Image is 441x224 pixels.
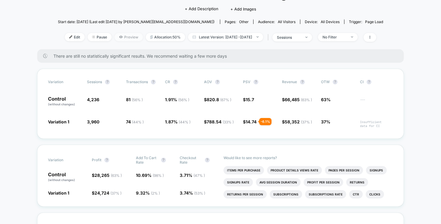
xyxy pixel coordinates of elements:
[305,190,346,198] li: Subscriptions Rate
[193,35,196,38] img: calendar
[150,35,153,39] img: rebalance
[111,173,122,178] span: ( 63 % )
[178,98,189,102] span: ( 56 % )
[94,173,122,178] span: 28,265
[48,119,69,124] span: Variation 1
[205,158,210,162] button: ?
[223,178,253,186] li: Signups Rate
[165,97,189,102] span: 1.91 %
[153,173,164,178] span: ( 98 % )
[180,173,205,178] span: 3.71 %
[151,80,156,84] button: ?
[259,118,271,125] div: - 6.1 %
[349,20,383,24] div: Trigger:
[365,20,383,24] span: Page Load
[360,98,393,107] span: ---
[110,191,121,195] span: ( 37 % )
[243,119,256,124] span: $
[282,80,297,84] span: Revenue
[277,35,301,40] div: sessions
[246,119,256,124] span: 14.74
[136,190,160,195] span: 9.32 %
[132,98,143,102] span: ( 56 % )
[325,166,363,174] li: Pages Per Session
[204,80,212,84] span: AOV
[193,173,205,178] span: ( 47 % )
[165,80,170,84] span: CR
[223,166,264,174] li: Items Per Purchase
[285,97,312,102] span: 66,485
[223,156,393,160] p: Would like to see more reports?
[179,120,190,124] span: ( 44 % )
[94,190,121,195] span: 24,724
[69,35,72,38] img: edit
[243,97,254,102] span: $
[173,80,178,84] button: ?
[243,80,250,84] span: PSV
[48,172,86,182] p: Control
[256,178,301,186] li: Avg Session Duration
[360,120,393,128] span: Insufficient data for CI
[322,35,346,39] div: No Filter
[204,119,234,124] span: $
[366,190,384,198] li: Clicks
[253,80,258,84] button: ?
[351,36,353,38] img: end
[136,156,158,165] span: Add To Cart Rate
[204,97,231,102] span: $
[270,190,302,198] li: Subscriptions
[48,96,81,107] p: Control
[349,190,363,198] li: Ctr
[105,80,110,84] button: ?
[360,80,393,84] span: CI
[304,178,343,186] li: Profit Per Session
[180,190,205,195] span: 3.74 %
[53,53,392,59] span: There are still no statistically significant results. We recommend waiting a few more days
[239,20,249,24] span: other
[48,178,75,182] span: (without changes)
[223,120,234,124] span: ( 33 % )
[87,119,99,124] span: 3,960
[58,20,214,24] span: Start date: [DATE] (Last edit [DATE] by [PERSON_NAME][EMAIL_ADDRESS][DOMAIN_NAME])
[220,98,231,102] span: ( 67 % )
[300,20,344,24] span: Device:
[321,80,354,84] span: OTW
[321,119,330,124] span: 37%
[305,37,307,38] img: end
[180,156,202,165] span: Checkout Rate
[151,191,160,195] span: ( 2 % )
[126,119,144,124] span: 74
[65,33,85,41] span: Edit
[333,80,337,84] button: ?
[301,120,312,124] span: ( 37 % )
[258,20,295,24] div: Audience:
[88,33,112,41] span: Pause
[161,158,166,162] button: ?
[92,35,95,38] img: end
[246,97,254,102] span: 15.7
[282,119,312,124] span: $
[282,97,312,102] span: $
[207,97,231,102] span: 820.8
[267,166,322,174] li: Product Details Views Rate
[48,190,69,195] span: Variation 1
[48,156,81,165] span: Variation
[346,178,368,186] li: Returns
[92,173,122,178] span: $
[126,97,143,102] span: 81
[225,20,249,24] div: Pages:
[165,119,190,124] span: 1.87 %
[87,80,102,84] span: Sessions
[207,119,234,124] span: 788.54
[366,166,387,174] li: Signups
[115,33,143,41] span: Preview
[256,36,259,38] img: end
[266,33,272,42] span: |
[87,97,99,102] span: 4,236
[132,120,144,124] span: ( 44 % )
[321,97,331,102] span: 63%
[185,6,218,12] span: + Add Description
[230,7,256,11] span: + Add Images
[367,80,371,84] button: ?
[188,33,263,41] span: Latest Version: [DATE] - [DATE]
